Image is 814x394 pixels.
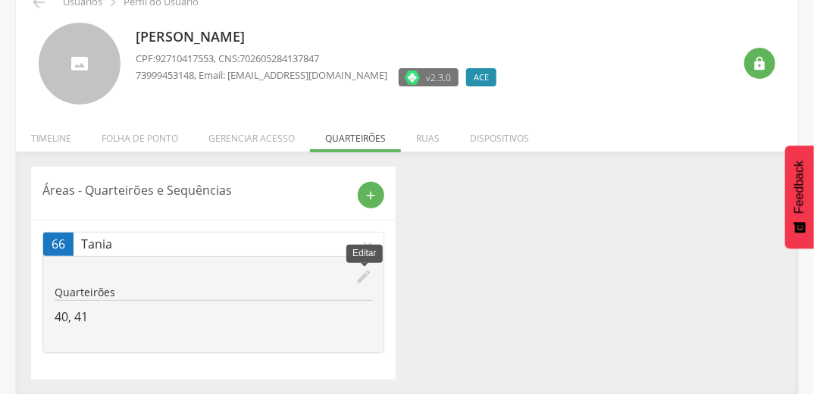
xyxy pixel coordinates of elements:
[365,189,378,202] i: add
[474,71,489,83] span: ACE
[16,117,86,152] li: Timeline
[52,236,65,253] span: 66
[42,182,346,199] p: Áreas - Quarteirões e Sequências
[793,161,806,214] span: Feedback
[136,27,504,47] p: [PERSON_NAME]
[136,68,194,82] span: 73999453148
[86,117,193,152] li: Folha de ponto
[136,52,504,66] p: CPF: , CNS:
[55,285,372,300] p: Quarteirões
[455,117,544,152] li: Dispositivos
[426,70,451,85] span: v2.3.0
[359,236,376,253] i: expand_more
[136,68,387,83] p: , Email: [EMAIL_ADDRESS][DOMAIN_NAME]
[785,145,814,249] button: Feedback - Mostrar pesquisa
[346,245,382,262] div: Editar
[401,117,455,152] li: Ruas
[193,117,310,152] li: Gerenciar acesso
[155,52,214,65] span: 92710417553
[81,236,359,253] p: Tania
[355,268,372,285] i: edit
[55,308,372,326] p: 40, 41
[240,52,319,65] span: 702605284137847
[43,233,384,256] a: 66Taniaexpand_more
[753,56,768,71] i: 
